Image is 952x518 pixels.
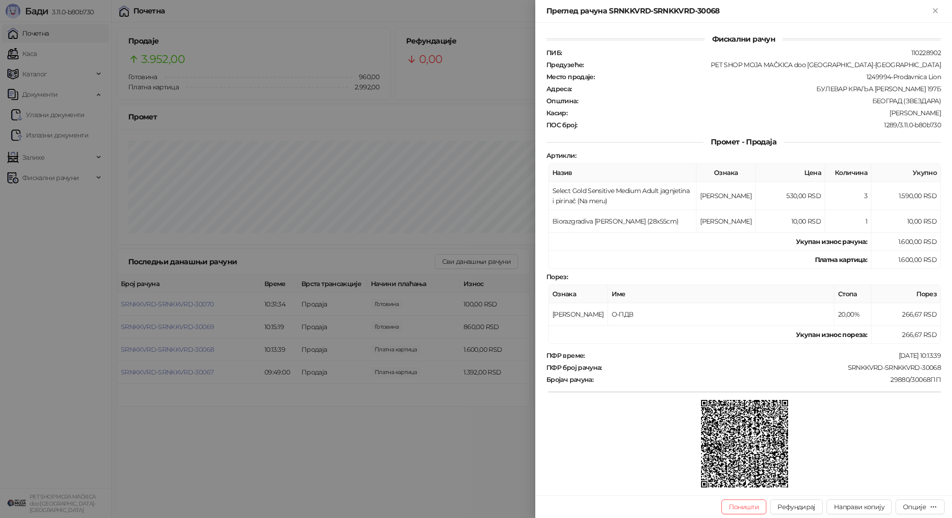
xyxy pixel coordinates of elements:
[546,363,602,372] strong: ПФР број рачуна :
[701,400,789,487] img: QR код
[705,35,783,44] span: Фискални рачун
[603,363,942,372] div: SRNKKVRD-SRNKKVRD-30068
[756,182,825,210] td: 530,00 RSD
[871,182,941,210] td: 1.590,00 RSD
[549,164,696,182] th: Назив
[608,285,834,303] th: Име
[721,499,767,514] button: Поништи
[546,61,584,69] strong: Предузеће :
[546,85,572,93] strong: Адреса :
[568,109,942,117] div: [PERSON_NAME]
[546,273,568,281] strong: Порез :
[825,164,871,182] th: Количина
[903,503,926,511] div: Опције
[871,233,941,251] td: 1.600,00 RSD
[756,164,825,182] th: Цена
[549,210,696,233] td: Biorazgradiva [PERSON_NAME] (28x55cm)
[578,121,942,129] div: 1289/3.11.0-b80b730
[546,73,595,81] strong: Место продаје :
[549,285,608,303] th: Ознака
[871,251,941,269] td: 1.600,00 RSD
[546,49,562,57] strong: ПИБ :
[595,73,942,81] div: 1249994-Prodavnica Lion
[756,210,825,233] td: 10,00 RSD
[546,121,577,129] strong: ПОС број :
[546,97,578,105] strong: Општина :
[594,375,942,384] div: 29880/30068ПП
[896,499,945,514] button: Опције
[546,351,585,360] strong: ПФР време :
[586,351,942,360] div: [DATE] 10:13:39
[546,109,567,117] strong: Касир :
[796,331,867,339] strong: Укупан износ пореза:
[834,303,871,326] td: 20,00%
[546,151,576,160] strong: Артикли :
[546,375,593,384] strong: Бројач рачуна :
[834,285,871,303] th: Стопа
[871,285,941,303] th: Порез
[703,137,784,146] span: Промет - Продаја
[871,164,941,182] th: Укупно
[871,210,941,233] td: 10,00 RSD
[825,210,871,233] td: 1
[549,303,608,326] td: [PERSON_NAME]
[770,499,823,514] button: Рефундирај
[930,6,941,17] button: Close
[579,97,942,105] div: БЕОГРАД (ЗВЕЗДАРА)
[546,6,930,17] div: Преглед рачуна SRNKKVRD-SRNKKVRD-30068
[815,256,867,264] strong: Платна картица :
[796,237,867,246] strong: Укупан износ рачуна :
[549,182,696,210] td: Select Gold Sensitive Medium Adult jagnjetina i pirinač (Na meru)
[608,303,834,326] td: О-ПДВ
[871,326,941,344] td: 266,67 RSD
[825,182,871,210] td: 3
[834,503,884,511] span: Направи копију
[696,164,756,182] th: Ознака
[871,303,941,326] td: 266,67 RSD
[585,61,942,69] div: PET SHOP MOJA MAČKICA doo [GEOGRAPHIC_DATA]-[GEOGRAPHIC_DATA]
[573,85,942,93] div: БУЛЕВАР КРАЉА [PERSON_NAME] 197Б
[563,49,942,57] div: 110228902
[827,499,892,514] button: Направи копију
[696,182,756,210] td: [PERSON_NAME]
[696,210,756,233] td: [PERSON_NAME]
